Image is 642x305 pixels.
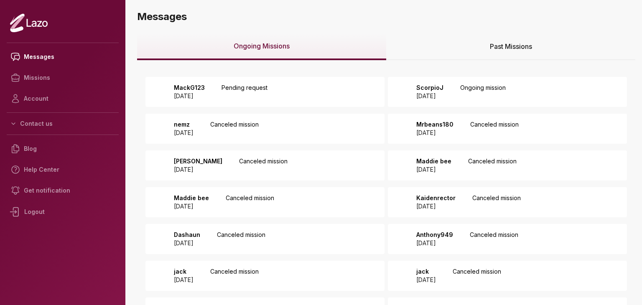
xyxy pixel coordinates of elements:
p: Canceled mission [470,120,519,137]
p: Canceled mission [210,267,259,284]
p: Canceled mission [239,157,288,174]
p: [DATE] [416,92,443,100]
p: Maddie bee [174,194,209,202]
button: Contact us [7,116,119,131]
span: Past Missions [490,41,532,51]
p: [DATE] [174,239,200,247]
p: Maddie bee [416,157,451,165]
p: [DATE] [416,239,453,247]
p: Canceled mission [453,267,501,284]
p: Canceled mission [472,194,521,211]
p: Canceled mission [468,157,517,174]
a: Messages [7,46,119,67]
p: Mrbeans180 [416,120,453,129]
p: Dashaun [174,231,200,239]
p: ScorpioJ [416,84,443,92]
p: Ongoing mission [460,84,506,100]
span: Ongoing Missions [234,41,290,51]
p: Canceled mission [210,120,259,137]
a: Blog [7,138,119,159]
p: [PERSON_NAME] [174,157,222,165]
p: Canceled mission [217,231,265,247]
p: MackG123 [174,84,205,92]
p: Anthony949 [416,231,453,239]
p: [DATE] [416,165,451,174]
a: Missions [7,67,119,88]
a: Help Center [7,159,119,180]
p: Canceled mission [470,231,518,247]
h3: Messages [137,10,635,23]
a: Get notification [7,180,119,201]
p: nemz [174,120,194,129]
p: Canceled mission [226,194,274,211]
p: [DATE] [416,276,436,284]
p: [DATE] [174,92,205,100]
div: Logout [7,201,119,223]
p: Pending request [222,84,267,100]
p: jack [174,267,194,276]
p: [DATE] [174,129,194,137]
p: jack [416,267,436,276]
p: [DATE] [174,165,222,174]
p: Kaidenrector [416,194,456,202]
p: [DATE] [174,276,194,284]
a: Account [7,88,119,109]
p: [DATE] [416,202,456,211]
p: [DATE] [174,202,209,211]
p: [DATE] [416,129,453,137]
